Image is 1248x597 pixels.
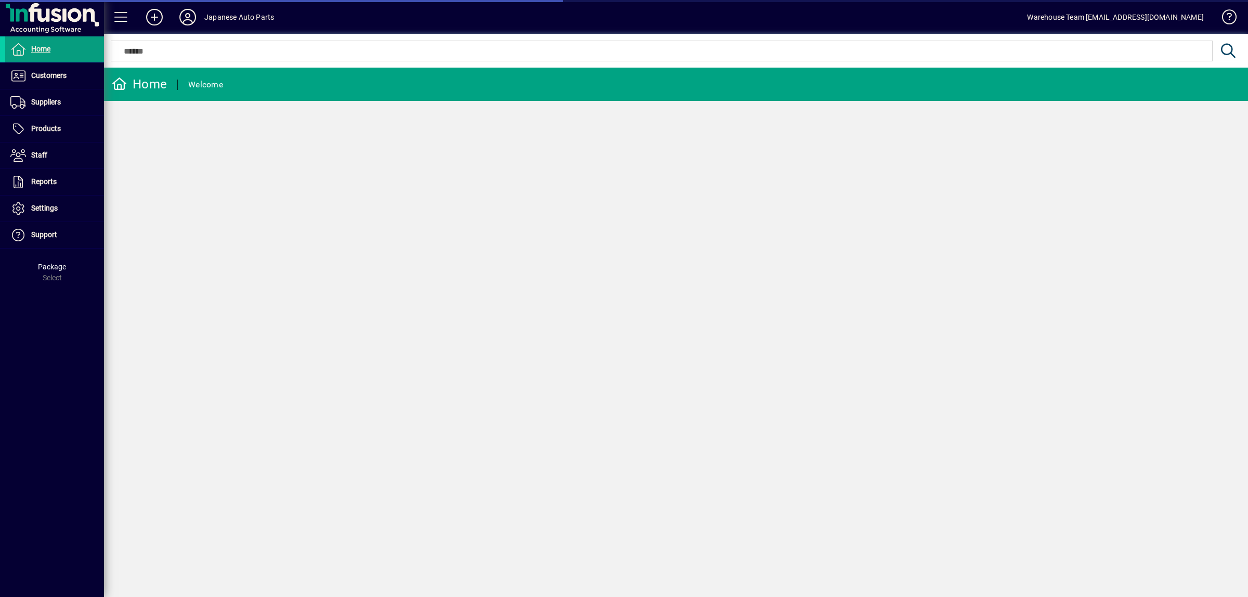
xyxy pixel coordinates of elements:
[188,76,223,93] div: Welcome
[31,204,58,212] span: Settings
[31,151,47,159] span: Staff
[1027,9,1204,25] div: Warehouse Team [EMAIL_ADDRESS][DOMAIN_NAME]
[31,230,57,239] span: Support
[204,9,274,25] div: Japanese Auto Parts
[38,263,66,271] span: Package
[31,45,50,53] span: Home
[112,76,167,93] div: Home
[5,142,104,168] a: Staff
[31,98,61,106] span: Suppliers
[5,116,104,142] a: Products
[31,124,61,133] span: Products
[31,177,57,186] span: Reports
[5,63,104,89] a: Customers
[31,71,67,80] span: Customers
[5,89,104,115] a: Suppliers
[5,169,104,195] a: Reports
[171,8,204,27] button: Profile
[5,196,104,222] a: Settings
[1214,2,1235,36] a: Knowledge Base
[5,222,104,248] a: Support
[138,8,171,27] button: Add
